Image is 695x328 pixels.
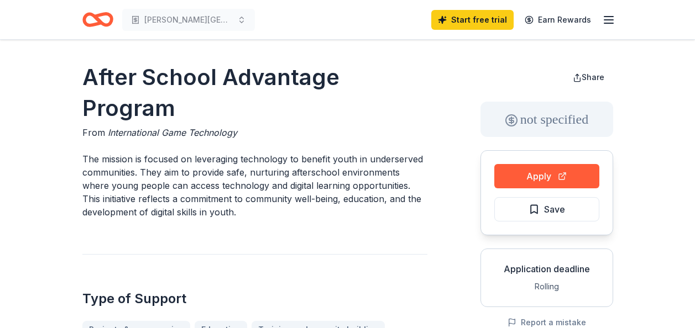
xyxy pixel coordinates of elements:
div: From [82,126,427,139]
h2: Type of Support [82,290,427,308]
div: Application deadline [490,262,604,276]
a: Earn Rewards [518,10,598,30]
span: Save [544,202,565,216]
span: Share [582,72,604,82]
button: Share [564,66,613,88]
div: Rolling [490,280,604,293]
span: International Game Technology [108,127,237,138]
div: not specified [480,102,613,137]
p: The mission is focused on leveraging technology to benefit youth in underserved communities. They... [82,152,427,219]
button: Apply [494,164,599,188]
h1: After School Advantage Program [82,62,427,124]
button: [PERSON_NAME][GEOGRAPHIC_DATA] [122,9,255,31]
a: Home [82,7,113,33]
button: Save [494,197,599,221]
span: [PERSON_NAME][GEOGRAPHIC_DATA] [144,13,233,27]
a: Start free trial [431,10,514,30]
